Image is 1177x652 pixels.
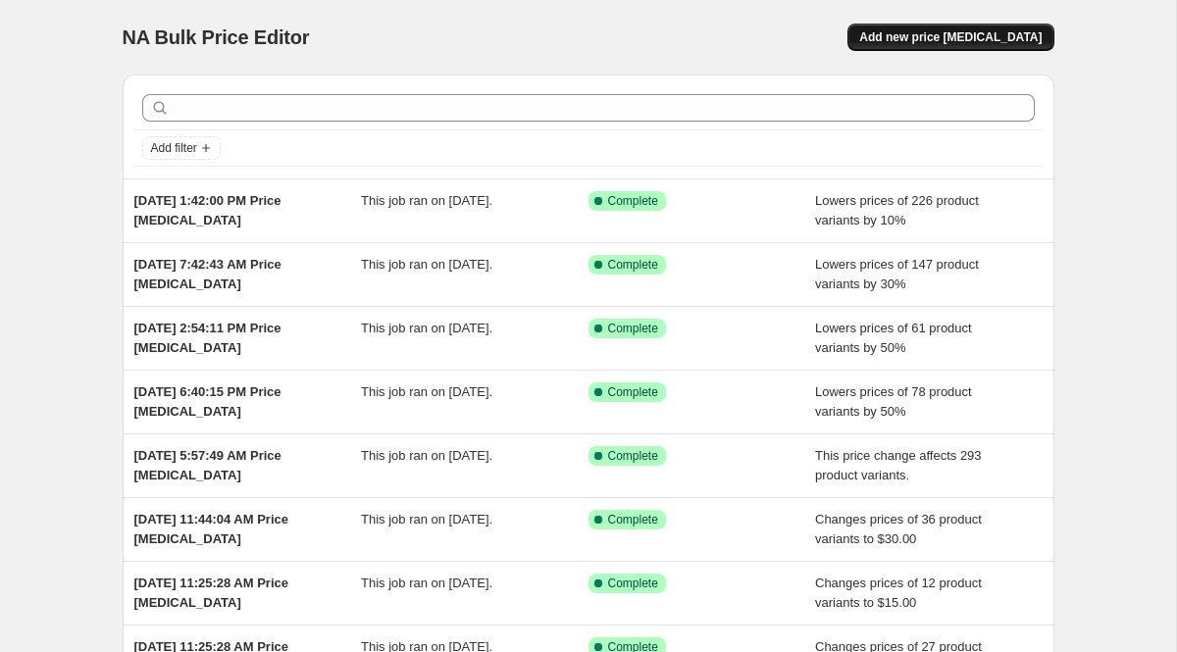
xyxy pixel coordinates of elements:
span: This job ran on [DATE]. [361,257,492,272]
span: Lowers prices of 61 product variants by 50% [815,321,972,355]
span: Add new price [MEDICAL_DATA] [859,29,1042,45]
span: [DATE] 11:25:28 AM Price [MEDICAL_DATA] [134,576,289,610]
span: Lowers prices of 78 product variants by 50% [815,384,972,419]
span: Changes prices of 12 product variants to $15.00 [815,576,982,610]
span: Complete [608,448,658,464]
span: NA Bulk Price Editor [123,26,310,48]
span: This job ran on [DATE]. [361,384,492,399]
span: [DATE] 11:44:04 AM Price [MEDICAL_DATA] [134,512,289,546]
span: Changes prices of 36 product variants to $30.00 [815,512,982,546]
span: [DATE] 1:42:00 PM Price [MEDICAL_DATA] [134,193,281,227]
span: This job ran on [DATE]. [361,321,492,335]
span: This job ran on [DATE]. [361,193,492,208]
span: This job ran on [DATE]. [361,576,492,590]
span: This job ran on [DATE]. [361,512,492,527]
span: This job ran on [DATE]. [361,448,492,463]
span: Complete [608,384,658,400]
span: This price change affects 293 product variants. [815,448,982,482]
span: [DATE] 5:57:49 AM Price [MEDICAL_DATA] [134,448,281,482]
span: Complete [608,576,658,591]
span: Lowers prices of 226 product variants by 10% [815,193,979,227]
span: Complete [608,512,658,527]
span: [DATE] 7:42:43 AM Price [MEDICAL_DATA] [134,257,281,291]
button: Add filter [142,136,221,160]
span: Complete [608,321,658,336]
button: Add new price [MEDICAL_DATA] [847,24,1053,51]
span: Lowers prices of 147 product variants by 30% [815,257,979,291]
span: [DATE] 6:40:15 PM Price [MEDICAL_DATA] [134,384,281,419]
span: Add filter [151,140,197,156]
span: Complete [608,257,658,273]
span: [DATE] 2:54:11 PM Price [MEDICAL_DATA] [134,321,281,355]
span: Complete [608,193,658,209]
